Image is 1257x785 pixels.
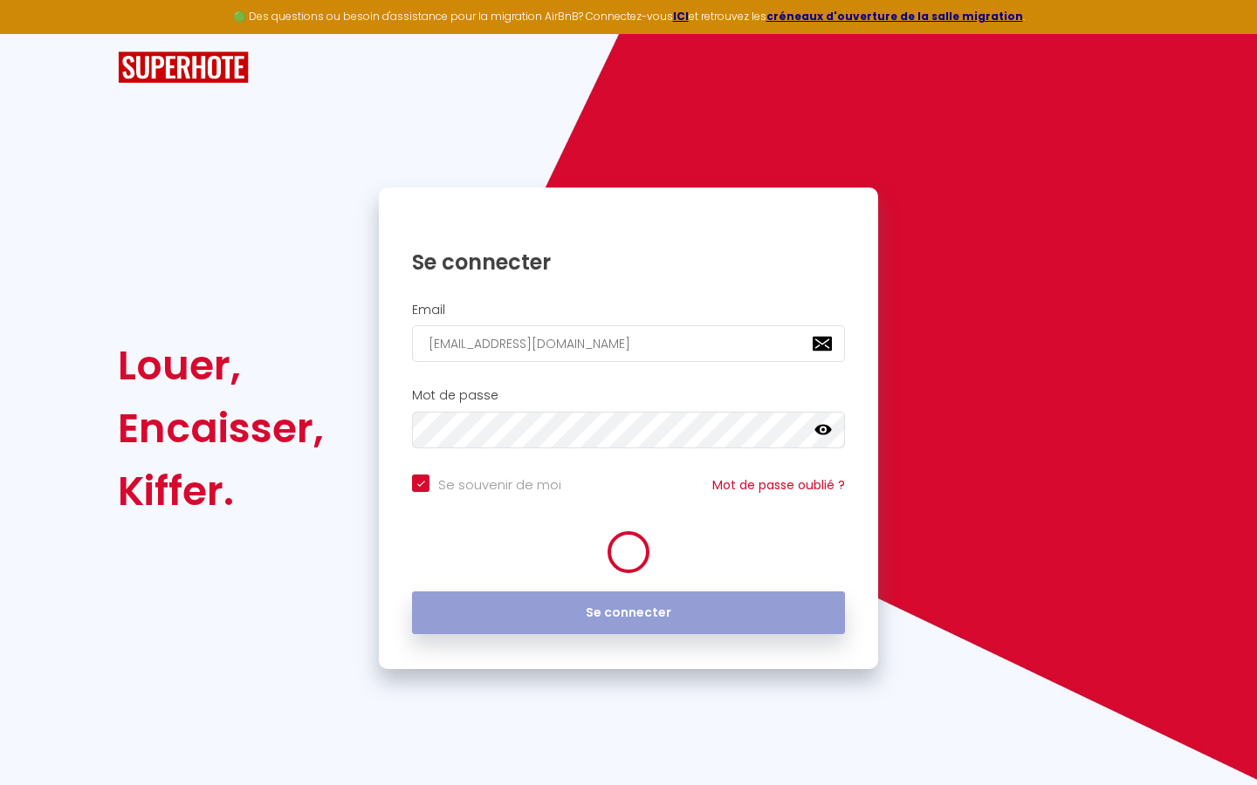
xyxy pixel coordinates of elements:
div: Encaisser, [118,397,324,460]
img: SuperHote logo [118,51,249,84]
input: Ton Email [412,325,845,362]
div: Kiffer. [118,460,324,522]
div: Louer, [118,334,324,397]
button: Se connecter [412,591,845,635]
h2: Mot de passe [412,388,845,403]
button: Ouvrir le widget de chat LiveChat [14,7,66,59]
h1: Se connecter [412,249,845,276]
a: Mot de passe oublié ? [712,476,845,494]
a: ICI [673,9,689,24]
a: créneaux d'ouverture de la salle migration [766,9,1023,24]
h2: Email [412,303,845,317]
